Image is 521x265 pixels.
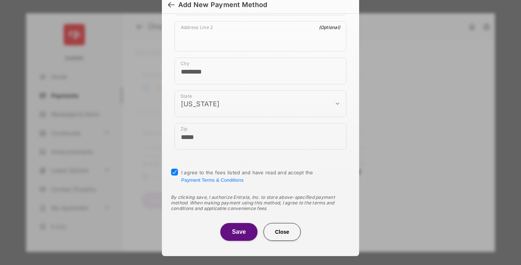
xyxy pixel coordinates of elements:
[175,58,346,84] div: payment_method_screening[postal_addresses][locality]
[220,223,258,241] button: Save
[175,90,346,117] div: payment_method_screening[postal_addresses][administrativeArea]
[181,169,313,183] span: I agree to the fees listed and have read and accept the
[263,223,301,241] button: Close
[178,1,267,9] div: Add New Payment Method
[175,21,346,52] div: payment_method_screening[postal_addresses][addressLine2]
[171,194,350,211] div: By clicking save, I authorize Entrata, Inc. to store above-specified payment method. When making ...
[181,177,243,183] button: I agree to the fees listed and have read and accept the
[175,123,346,150] div: payment_method_screening[postal_addresses][postalCode]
